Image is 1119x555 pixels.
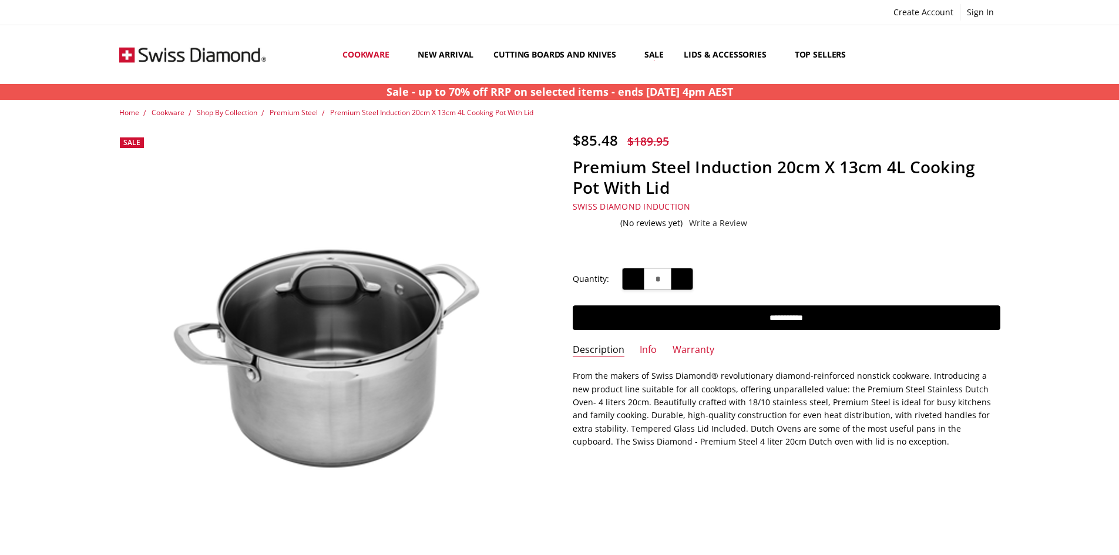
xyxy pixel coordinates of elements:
a: Swiss Diamond Induction [573,201,691,212]
a: Create Account [887,4,960,21]
a: Cutting boards and knives [483,28,634,80]
a: Info [640,344,657,357]
img: Premium Steel Induction 20cm X 13cm 4L Cooking Pot With Lid [119,203,547,487]
a: Premium Steel [270,107,318,117]
label: Quantity: [573,273,609,285]
a: Write a Review [689,218,747,228]
strong: Sale - up to 70% off RRP on selected items - ends [DATE] 4pm AEST [387,85,733,99]
p: From the makers of Swiss Diamond® revolutionary diamond-reinforced nonstick cookware. Introducing... [573,369,1000,448]
a: Description [573,344,624,357]
span: $85.48 [573,130,618,150]
a: Lids & Accessories [674,28,784,80]
span: $189.95 [627,133,669,149]
a: Shop By Collection [197,107,257,117]
span: (No reviews yet) [620,218,683,228]
span: Sale [123,137,140,147]
h1: Premium Steel Induction 20cm X 13cm 4L Cooking Pot With Lid [573,157,1000,198]
a: Top Sellers [785,28,856,80]
a: Sign In [960,4,1000,21]
a: Cookware [152,107,184,117]
a: Sale [634,28,674,80]
img: Free Shipping On Every Order [119,25,266,84]
a: New arrival [408,28,483,80]
a: Premium Steel Induction 20cm X 13cm 4L Cooking Pot With Lid [330,107,533,117]
a: Home [119,107,139,117]
a: Warranty [673,344,714,357]
a: Cookware [332,28,408,80]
